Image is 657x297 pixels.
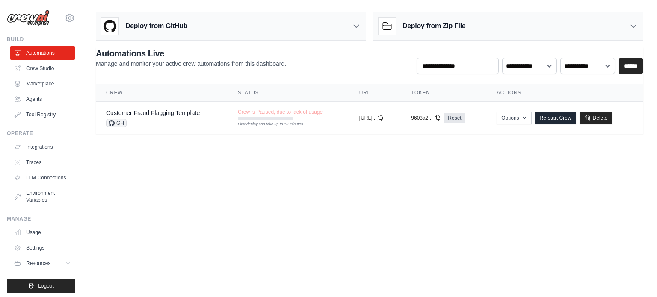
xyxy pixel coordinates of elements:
a: Traces [10,156,75,169]
a: Reset [444,113,465,123]
button: Logout [7,279,75,293]
a: Agents [10,92,75,106]
a: Delete [580,112,613,124]
span: Crew is Paused, due to lack of usage [238,109,323,115]
div: Manage [7,215,75,222]
th: URL [349,84,401,102]
a: Re-start Crew [535,112,576,124]
p: Manage and monitor your active crew automations from this dashboard. [96,59,286,68]
th: Crew [96,84,228,102]
h3: Deploy from Zip File [402,21,465,31]
img: Logo [7,10,50,26]
img: GitHub Logo [101,18,118,35]
button: 9603a2... [411,115,441,121]
div: Build [7,36,75,43]
span: Resources [26,260,50,267]
th: Status [228,84,349,102]
a: Environment Variables [10,186,75,207]
th: Actions [486,84,643,102]
a: Customer Fraud Flagging Template [106,109,200,116]
a: Settings [10,241,75,255]
a: Usage [10,226,75,239]
a: Tool Registry [10,108,75,121]
span: GH [106,119,127,127]
th: Token [401,84,486,102]
button: Options [497,112,531,124]
div: Operate [7,130,75,137]
a: Automations [10,46,75,60]
a: Crew Studio [10,62,75,75]
h3: Deploy from GitHub [125,21,187,31]
a: Marketplace [10,77,75,91]
span: Logout [38,282,54,289]
h2: Automations Live [96,47,286,59]
div: First deploy can take up to 10 minutes [238,121,293,127]
a: LLM Connections [10,171,75,185]
button: Resources [10,256,75,270]
a: Integrations [10,140,75,154]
